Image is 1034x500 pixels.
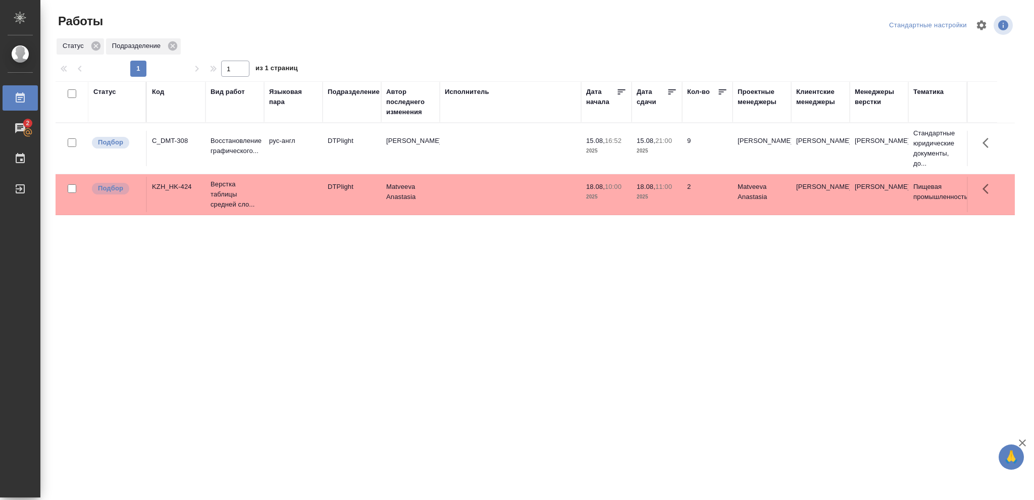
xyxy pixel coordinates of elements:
span: 2 [20,118,35,128]
div: Можно подбирать исполнителей [91,182,141,195]
span: из 1 страниц [255,62,298,77]
div: Кол-во [687,87,710,97]
span: Настроить таблицу [969,13,994,37]
button: Здесь прячутся важные кнопки [976,131,1001,155]
div: Код [152,87,164,97]
div: C_DMT-308 [152,136,200,146]
p: Восстановление графического... [211,136,259,156]
span: 🙏 [1003,446,1020,468]
div: Тематика [913,87,944,97]
td: рус-англ [264,131,323,166]
div: KZH_HK-424 [152,182,200,192]
div: Менеджеры верстки [855,87,903,107]
p: 15.08, [586,137,605,144]
p: 18.08, [586,183,605,190]
p: Подразделение [112,41,164,51]
p: 16:52 [605,137,622,144]
p: 10:00 [605,183,622,190]
p: Подбор [98,137,123,147]
p: 2025 [637,192,677,202]
div: Статус [93,87,116,97]
td: [PERSON_NAME] [791,177,850,212]
p: 21:00 [655,137,672,144]
div: Вид работ [211,87,245,97]
td: [PERSON_NAME] [791,131,850,166]
td: 9 [682,131,733,166]
p: [PERSON_NAME] [855,136,903,146]
p: 18.08, [637,183,655,190]
td: DTPlight [323,131,381,166]
td: 2 [682,177,733,212]
a: 2 [3,116,38,141]
span: Работы [56,13,103,29]
button: 🙏 [999,444,1024,470]
p: Статус [63,41,87,51]
td: [PERSON_NAME] [381,131,440,166]
p: Стандартные юридические документы, до... [913,128,962,169]
p: 2025 [586,192,627,202]
p: 11:00 [655,183,672,190]
p: 2025 [637,146,677,156]
td: Matveeva Anastasia [381,177,440,212]
td: DTPlight [323,177,381,212]
p: 15.08, [637,137,655,144]
div: Клиентские менеджеры [796,87,845,107]
span: Посмотреть информацию [994,16,1015,35]
td: [PERSON_NAME] [733,131,791,166]
td: Matveeva Anastasia [733,177,791,212]
div: Можно подбирать исполнителей [91,136,141,149]
div: Исполнитель [445,87,489,97]
p: Пищевая промышленность [913,182,962,202]
div: Подразделение [106,38,181,55]
div: Дата начала [586,87,616,107]
p: Верстка таблицы средней сло... [211,179,259,210]
p: [PERSON_NAME] [855,182,903,192]
div: Подразделение [328,87,380,97]
div: Дата сдачи [637,87,667,107]
div: Статус [57,38,104,55]
div: split button [887,18,969,33]
div: Языковая пара [269,87,318,107]
p: 2025 [586,146,627,156]
div: Проектные менеджеры [738,87,786,107]
button: Здесь прячутся важные кнопки [976,177,1001,201]
p: Подбор [98,183,123,193]
div: Автор последнего изменения [386,87,435,117]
